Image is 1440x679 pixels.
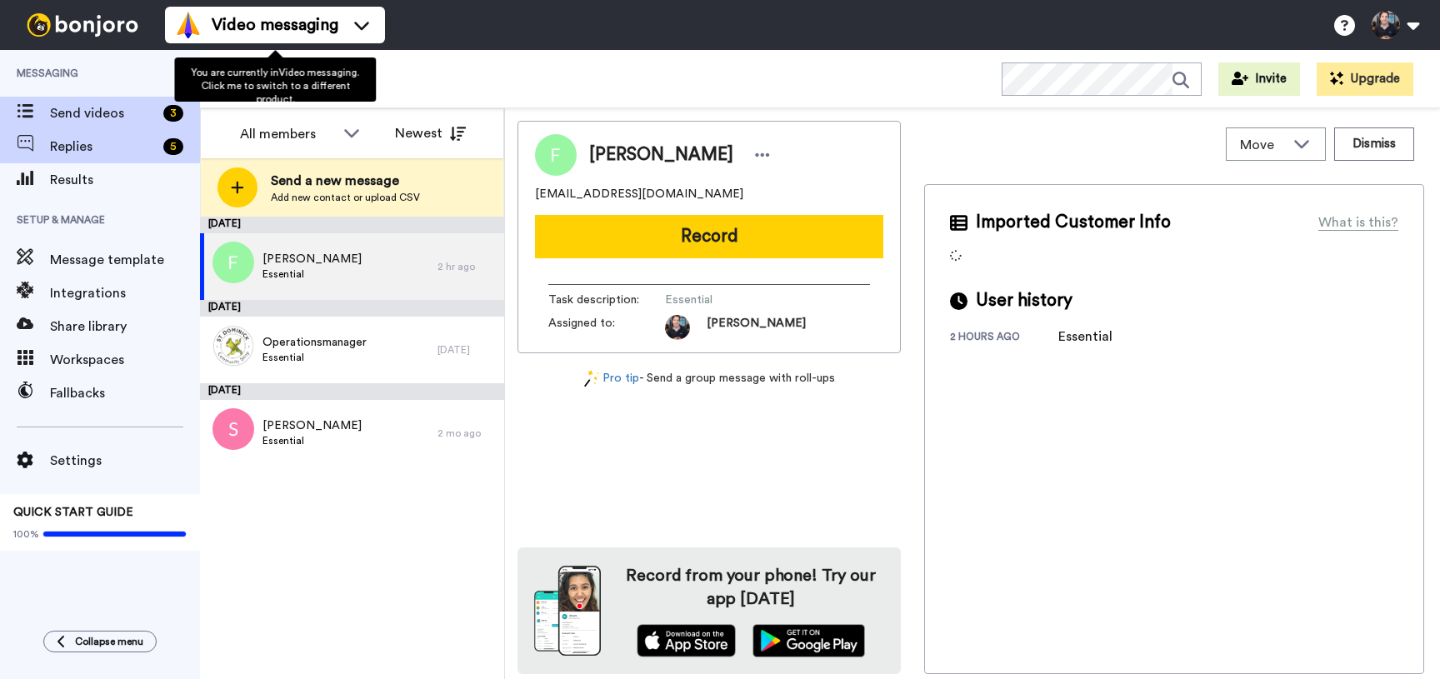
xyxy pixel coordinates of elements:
[584,370,639,387] a: Pro tip
[752,624,865,657] img: playstore
[175,12,202,38] img: vm-color.svg
[50,317,200,337] span: Share library
[20,13,145,37] img: bj-logo-header-white.svg
[584,370,599,387] img: magic-wand.svg
[382,117,478,150] button: Newest
[200,300,504,317] div: [DATE]
[517,370,901,387] div: - Send a group message with roll-ups
[548,292,665,308] span: Task description :
[262,334,367,351] span: Operationsmanager
[50,383,200,403] span: Fallbacks
[271,171,420,191] span: Send a new message
[535,186,743,202] span: [EMAIL_ADDRESS][DOMAIN_NAME]
[50,137,157,157] span: Replies
[212,325,254,367] img: 5684ec9d-c725-46a6-b16e-34c8e5f3e38c.png
[535,215,883,258] button: Record
[950,330,1058,347] div: 2 hours ago
[535,134,577,176] img: Image of Francesca
[212,408,254,450] img: s.png
[13,507,133,518] span: QUICK START GUIDE
[163,105,183,122] div: 3
[589,142,733,167] span: [PERSON_NAME]
[212,13,338,37] span: Video messaging
[262,434,362,447] span: Essential
[191,67,359,104] span: You are currently in Video messaging . Click me to switch to a different product.
[43,631,157,652] button: Collapse menu
[240,124,335,144] div: All members
[163,138,183,155] div: 5
[262,417,362,434] span: [PERSON_NAME]
[50,103,157,123] span: Send videos
[437,343,496,357] div: [DATE]
[437,427,496,440] div: 2 mo ago
[50,170,200,190] span: Results
[548,315,665,340] span: Assigned to:
[200,383,504,400] div: [DATE]
[437,260,496,273] div: 2 hr ago
[1317,62,1413,96] button: Upgrade
[1218,62,1300,96] button: Invite
[271,191,420,204] span: Add new contact or upload CSV
[50,283,200,303] span: Integrations
[534,566,601,656] img: download
[1334,127,1414,161] button: Dismiss
[262,267,362,281] span: Essential
[1318,212,1398,232] div: What is this?
[617,564,884,611] h4: Record from your phone! Try our app [DATE]
[976,210,1171,235] span: Imported Customer Info
[50,250,200,270] span: Message template
[50,350,200,370] span: Workspaces
[1240,135,1285,155] span: Move
[1058,327,1142,347] div: Essential
[262,351,367,364] span: Essential
[75,635,143,648] span: Collapse menu
[665,292,823,308] span: Essential
[707,315,806,340] span: [PERSON_NAME]
[13,527,39,541] span: 100%
[665,315,690,340] img: 57358c9c-8e68-411a-b28f-137c2380b482-1672160804.jpg
[200,217,504,233] div: [DATE]
[637,624,736,657] img: appstore
[212,242,254,283] img: f.png
[262,251,362,267] span: [PERSON_NAME]
[976,288,1072,313] span: User history
[50,451,200,471] span: Settings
